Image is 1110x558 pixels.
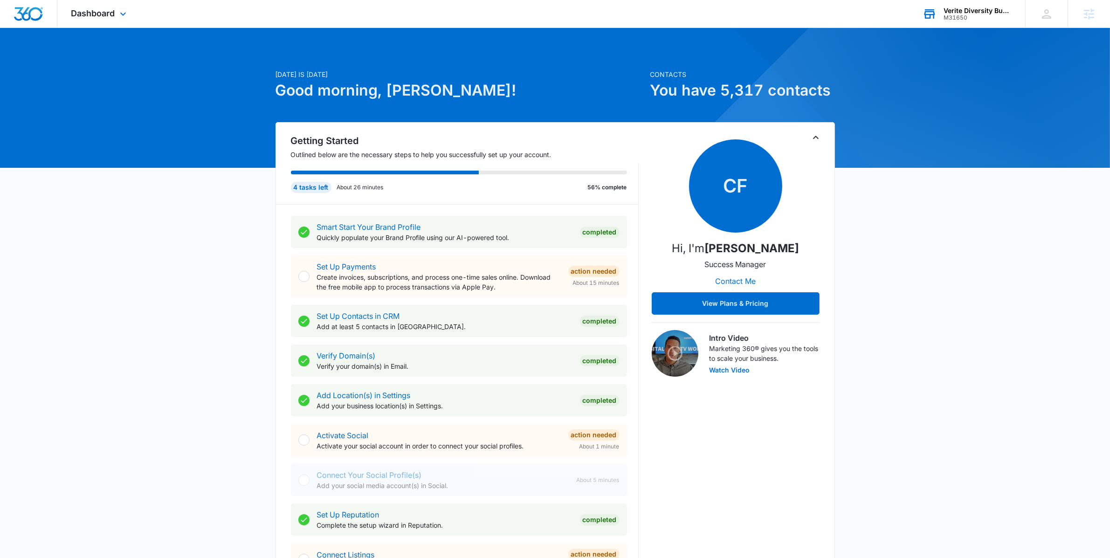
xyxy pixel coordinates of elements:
h3: Intro Video [710,332,820,344]
p: Hi, I'm [672,240,799,257]
p: Success Manager [705,259,766,270]
strong: [PERSON_NAME] [704,241,799,255]
div: Action Needed [568,429,620,441]
p: Add at least 5 contacts in [GEOGRAPHIC_DATA]. [317,322,572,331]
div: Completed [580,227,620,238]
a: Set Up Contacts in CRM [317,311,400,321]
div: Completed [580,395,620,406]
span: CF [689,139,782,233]
div: Completed [580,514,620,525]
span: Dashboard [71,8,115,18]
p: Outlined below are the necessary steps to help you successfully set up your account. [291,150,639,159]
p: Create invoices, subscriptions, and process one-time sales online. Download the free mobile app t... [317,272,561,292]
div: Completed [580,355,620,366]
span: About 5 minutes [577,476,620,484]
a: Set Up Payments [317,262,376,271]
p: Activate your social account in order to connect your social profiles. [317,441,561,451]
p: [DATE] is [DATE] [276,69,645,79]
p: Verify your domain(s) in Email. [317,361,572,371]
a: Verify Domain(s) [317,351,376,360]
h1: You have 5,317 contacts [650,79,835,102]
div: 4 tasks left [291,182,331,193]
span: About 15 minutes [573,279,620,287]
h2: Getting Started [291,134,639,148]
a: Add Location(s) in Settings [317,391,411,400]
p: Contacts [650,69,835,79]
button: Toggle Collapse [810,132,821,143]
button: Contact Me [706,270,765,292]
a: Set Up Reputation [317,510,379,519]
p: Add your social media account(s) in Social. [317,481,569,490]
div: Action Needed [568,266,620,277]
p: Add your business location(s) in Settings. [317,401,572,411]
h1: Good morning, [PERSON_NAME]! [276,79,645,102]
p: 56% complete [588,183,627,192]
button: View Plans & Pricing [652,292,820,315]
img: Intro Video [652,330,698,377]
a: Activate Social [317,431,369,440]
p: Quickly populate your Brand Profile using our AI-powered tool. [317,233,572,242]
span: About 1 minute [579,442,620,451]
div: account name [944,7,1012,14]
p: About 26 minutes [337,183,384,192]
div: account id [944,14,1012,21]
p: Marketing 360® gives you the tools to scale your business. [710,344,820,363]
a: Smart Start Your Brand Profile [317,222,421,232]
p: Complete the setup wizard in Reputation. [317,520,572,530]
button: Watch Video [710,367,750,373]
div: Completed [580,316,620,327]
